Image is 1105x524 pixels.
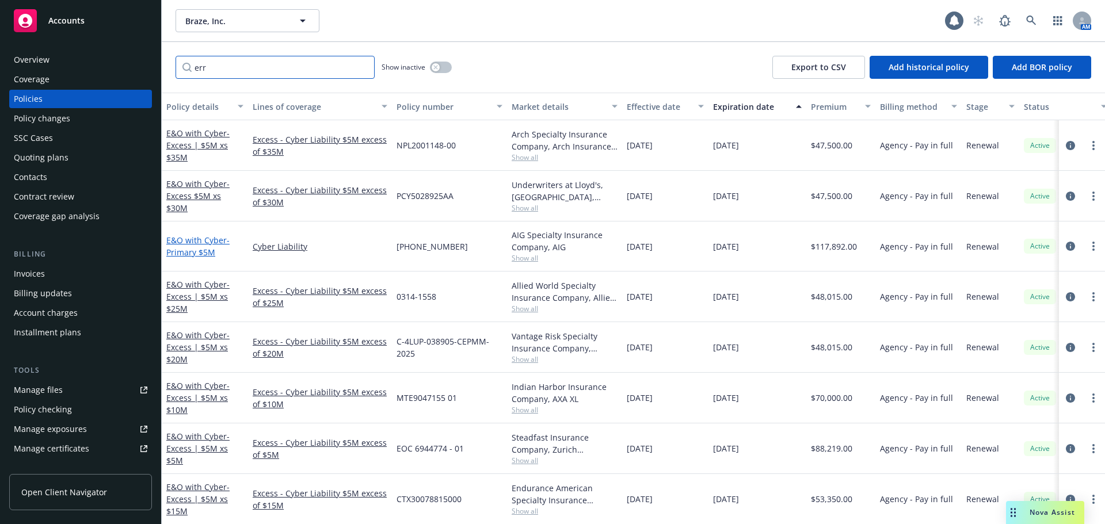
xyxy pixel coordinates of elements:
[1064,391,1077,405] a: circleInformation
[966,442,999,454] span: Renewal
[811,493,852,505] span: $53,350.00
[9,439,152,458] a: Manage certificates
[166,178,230,213] span: - Excess $5M xs $30M
[622,93,708,120] button: Effective date
[14,168,47,186] div: Contacts
[880,442,953,454] span: Agency - Pay in full
[1087,189,1100,203] a: more
[14,188,74,206] div: Contract review
[1064,341,1077,354] a: circleInformation
[14,90,43,108] div: Policies
[253,101,375,113] div: Lines of coverage
[397,392,457,404] span: MTE9047155 01
[176,56,375,79] input: Filter by keyword...
[9,248,152,260] div: Billing
[1087,341,1100,354] a: more
[1064,290,1077,304] a: circleInformation
[1046,9,1069,32] a: Switch app
[392,93,507,120] button: Policy number
[248,93,392,120] button: Lines of coverage
[811,139,852,151] span: $47,500.00
[966,139,999,151] span: Renewal
[1012,62,1072,72] span: Add BOR policy
[713,101,789,113] div: Expiration date
[627,101,691,113] div: Effective date
[253,240,387,253] a: Cyber Liability
[811,240,857,253] span: $117,892.00
[166,481,230,517] a: E&O with Cyber
[512,354,618,364] span: Show all
[9,323,152,342] a: Installment plans
[627,392,653,404] span: [DATE]
[14,109,70,128] div: Policy changes
[967,9,990,32] a: Start snowing
[9,304,152,322] a: Account charges
[1028,292,1051,302] span: Active
[1020,9,1043,32] a: Search
[14,70,49,89] div: Coverage
[713,290,739,303] span: [DATE]
[21,486,107,498] span: Open Client Navigator
[627,290,653,303] span: [DATE]
[966,190,999,202] span: Renewal
[253,133,387,158] a: Excess - Cyber Liability $5M excess of $35M
[9,365,152,376] div: Tools
[397,290,436,303] span: 0314-1558
[9,400,152,419] a: Policy checking
[627,341,653,353] span: [DATE]
[1006,501,1020,524] div: Drag to move
[713,493,739,505] span: [DATE]
[1064,492,1077,506] a: circleInformation
[166,178,230,213] a: E&O with Cyber
[9,207,152,225] a: Coverage gap analysis
[880,392,953,404] span: Agency - Pay in full
[397,101,490,113] div: Policy number
[14,265,45,283] div: Invoices
[1064,442,1077,456] a: circleInformation
[397,240,468,253] span: [PHONE_NUMBER]
[512,431,618,456] div: Steadfast Insurance Company, Zurich Insurance Group
[397,493,462,505] span: CTX30078815000
[9,109,152,128] a: Policy changes
[713,341,739,353] span: [DATE]
[880,139,953,151] span: Agency - Pay in full
[1064,189,1077,203] a: circleInformation
[166,431,230,466] a: E&O with Cyber
[966,240,999,253] span: Renewal
[14,304,78,322] div: Account charges
[713,190,739,202] span: [DATE]
[1087,239,1100,253] a: more
[708,93,806,120] button: Expiration date
[14,459,72,477] div: Manage claims
[1087,139,1100,152] a: more
[880,290,953,303] span: Agency - Pay in full
[811,392,852,404] span: $70,000.00
[14,51,49,69] div: Overview
[806,93,875,120] button: Premium
[966,493,999,505] span: Renewal
[9,5,152,37] a: Accounts
[397,335,502,359] span: C-4LUP-038905-CEPMM-2025
[253,437,387,461] a: Excess - Cyber Liability $5M excess of $5M
[1087,290,1100,304] a: more
[512,101,605,113] div: Market details
[166,101,231,113] div: Policy details
[14,284,72,303] div: Billing updates
[512,280,618,304] div: Allied World Specialty Insurance Company, Allied World Assurance Company (AWAC)
[9,148,152,167] a: Quoting plans
[512,152,618,162] span: Show all
[253,335,387,359] a: Excess - Cyber Liability $5M excess of $20M
[966,101,1002,113] div: Stage
[1064,139,1077,152] a: circleInformation
[512,456,618,465] span: Show all
[1024,101,1094,113] div: Status
[1028,494,1051,504] span: Active
[713,442,739,454] span: [DATE]
[880,240,953,253] span: Agency - Pay in full
[512,229,618,253] div: AIG Specialty Insurance Company, AIG
[397,190,454,202] span: PCY5028925AA
[966,392,999,404] span: Renewal
[627,139,653,151] span: [DATE]
[713,240,739,253] span: [DATE]
[14,439,89,458] div: Manage certificates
